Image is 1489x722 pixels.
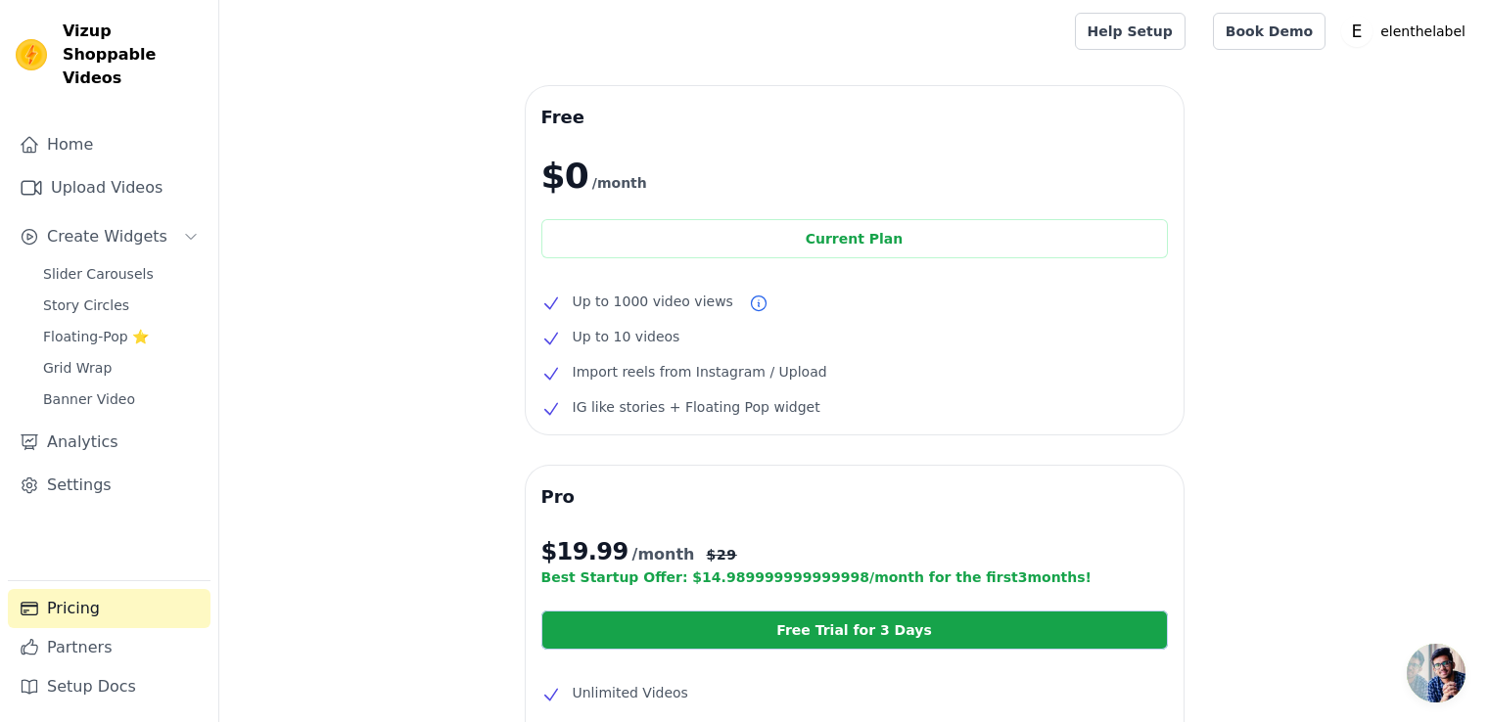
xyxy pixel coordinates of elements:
span: /month [632,543,695,566]
a: Analytics [8,423,210,462]
a: Open chat [1407,644,1466,702]
p: Best Startup Offer: $ 14.989999999999998 /month for the first 3 months! [541,567,1168,587]
img: Vizup [16,39,47,70]
a: Home [8,125,210,164]
button: Create Widgets [8,217,210,256]
a: Free Trial for 3 Days [541,610,1168,650]
span: Banner Video [43,389,135,409]
span: Floating-Pop ⭐ [43,327,149,346]
a: Setup Docs [8,667,210,706]
a: Floating-Pop ⭐ [31,323,210,350]
a: Story Circles [31,292,210,319]
span: $ 29 [706,545,736,564]
span: Grid Wrap [43,358,112,378]
a: Pricing [8,589,210,628]
a: Banner Video [31,385,210,413]
span: Unlimited Videos [573,681,688,704]
span: Import reels from Instagram / Upload [573,360,827,384]
span: Story Circles [43,295,129,315]
span: Vizup Shoppable Videos [63,20,203,90]
a: Partners [8,628,210,667]
div: Current Plan [541,219,1168,258]
button: E elenthelabel [1341,14,1473,49]
h3: Free [541,102,1168,133]
span: Up to 10 videos [573,325,680,348]
h3: Pro [541,481,1168,513]
span: Create Widgets [47,225,167,248]
a: Upload Videos [8,168,210,207]
a: Grid Wrap [31,354,210,382]
span: IG like stories + Floating Pop widget [573,395,820,419]
span: $0 [541,157,588,196]
span: $ 19.99 [541,536,628,567]
span: Slider Carousels [43,264,154,284]
a: Slider Carousels [31,260,210,288]
a: Settings [8,466,210,505]
a: Book Demo [1213,13,1326,50]
p: elenthelabel [1373,14,1473,49]
text: E [1352,22,1363,41]
span: Up to 1000 video views [573,290,733,313]
a: Help Setup [1075,13,1186,50]
span: /month [592,171,647,195]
